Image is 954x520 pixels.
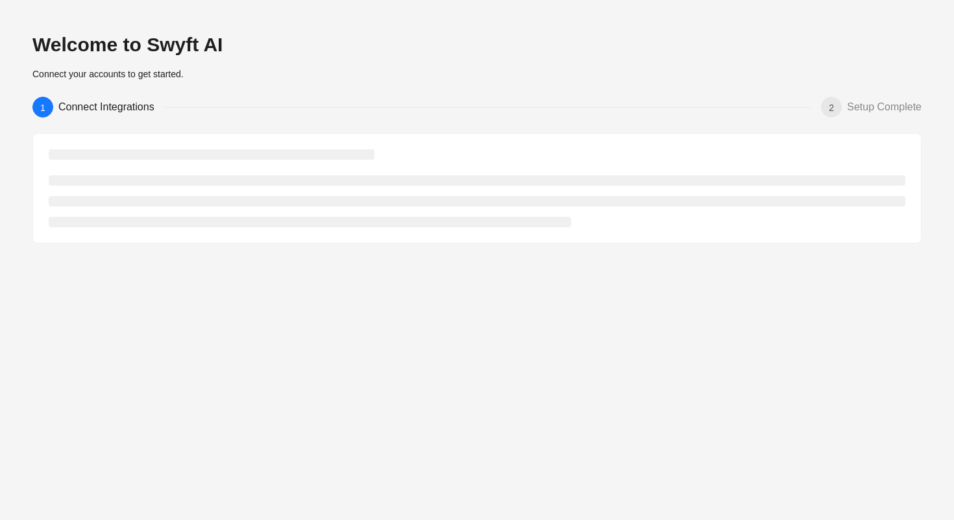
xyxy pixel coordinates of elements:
span: 2 [829,103,834,113]
h2: Welcome to Swyft AI [32,32,922,57]
span: 1 [40,103,45,113]
span: Connect your accounts to get started. [32,69,184,79]
div: Setup Complete [847,97,922,118]
div: Connect Integrations [58,97,165,118]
